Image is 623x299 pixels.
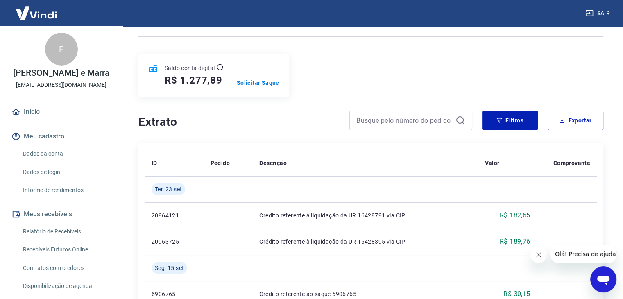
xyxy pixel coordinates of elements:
input: Busque pelo número do pedido [356,114,452,127]
a: Contratos com credores [20,260,113,276]
iframe: Fechar mensagem [530,247,547,263]
p: 20964121 [152,211,197,220]
a: Dados da conta [20,145,113,162]
p: Descrição [259,159,287,167]
p: Crédito referente à liquidação da UR 16428395 via CIP [259,238,471,246]
a: Solicitar Saque [237,79,279,87]
button: Meu cadastro [10,127,113,145]
button: Sair [584,6,613,21]
p: Crédito referente à liquidação da UR 16428791 via CIP [259,211,471,220]
a: Dados de login [20,164,113,181]
span: Olá! Precisa de ajuda? [5,6,69,12]
p: Crédito referente ao saque 6906765 [259,290,471,298]
p: 20963725 [152,238,197,246]
button: Meus recebíveis [10,205,113,223]
div: F [45,33,78,66]
p: [EMAIL_ADDRESS][DOMAIN_NAME] [16,81,106,89]
p: 6906765 [152,290,197,298]
span: Seg, 15 set [155,264,184,272]
p: R$ 30,15 [503,289,530,299]
a: Disponibilização de agenda [20,278,113,294]
a: Recebíveis Futuros Online [20,241,113,258]
a: Início [10,103,113,121]
iframe: Mensagem da empresa [550,245,616,263]
p: [PERSON_NAME] e Marra [13,69,109,77]
button: Filtros [482,111,538,130]
a: Relatório de Recebíveis [20,223,113,240]
img: Vindi [10,0,63,25]
a: Informe de rendimentos [20,182,113,199]
button: Exportar [548,111,603,130]
p: Comprovante [553,159,590,167]
span: Ter, 23 set [155,185,182,193]
h4: Extrato [138,114,340,130]
p: ID [152,159,157,167]
p: Pedido [211,159,230,167]
p: Valor [485,159,499,167]
p: R$ 189,76 [500,237,530,247]
h5: R$ 1.277,89 [165,74,222,87]
iframe: Botão para abrir a janela de mensagens [590,266,616,292]
p: R$ 182,65 [500,211,530,220]
p: Saldo conta digital [165,64,215,72]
